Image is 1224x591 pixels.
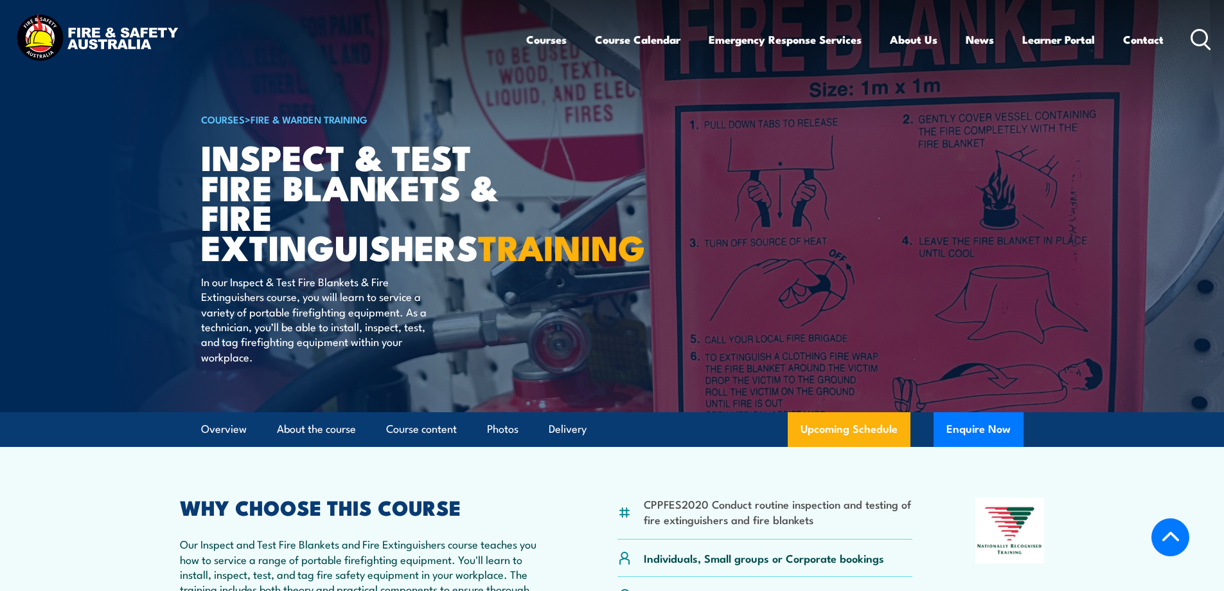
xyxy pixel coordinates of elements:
li: CPPFES2020 Conduct routine inspection and testing of fire extinguishers and fire blankets [644,496,913,527]
a: Fire & Warden Training [251,112,368,126]
h2: WHY CHOOSE THIS COURSE [180,498,555,516]
img: Nationally Recognised Training logo. [975,498,1045,563]
a: About Us [890,23,937,57]
h1: Inspect & Test Fire Blankets & Fire Extinguishers [201,141,519,262]
a: Courses [526,23,567,57]
a: Course Calendar [595,23,680,57]
a: News [966,23,994,57]
a: Photos [487,412,519,446]
a: COURSES [201,112,245,126]
a: Upcoming Schedule [788,412,910,447]
button: Enquire Now [934,412,1024,447]
a: Learner Portal [1022,23,1095,57]
p: Individuals, Small groups or Corporate bookings [644,550,884,565]
strong: TRAINING [478,219,645,273]
a: Course content [386,412,457,446]
h6: > [201,111,519,127]
a: Contact [1123,23,1164,57]
p: In our Inspect & Test Fire Blankets & Fire Extinguishers course, you will learn to service a vari... [201,274,436,364]
a: About the course [277,412,356,446]
a: Overview [201,412,247,446]
a: Emergency Response Services [709,23,862,57]
a: Delivery [549,412,587,446]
